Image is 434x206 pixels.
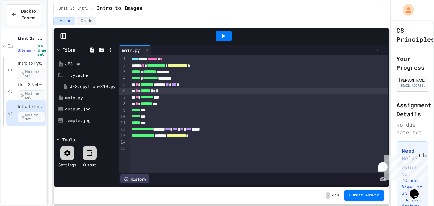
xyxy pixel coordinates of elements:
span: No time set [37,44,46,57]
button: Lesson [53,17,75,25]
span: Unit 2: Intro to Python [18,36,45,41]
div: [PERSON_NAME] [398,77,426,83]
span: Unit 2 Notes [18,82,45,88]
div: My Account [396,3,416,17]
div: Tools [62,136,75,143]
div: 4 [119,75,127,82]
div: 2 [119,62,127,69]
iframe: chat widget [407,181,428,200]
div: main.py [119,47,143,53]
span: No time set [18,112,45,122]
div: 1 [119,56,127,62]
div: __pycache__ [65,72,115,79]
div: temple.jpg [65,117,115,124]
span: Intro to Images [97,5,142,12]
span: • [34,48,35,53]
span: / [92,6,94,11]
div: History [120,174,149,183]
button: Submit Answer [344,190,384,201]
span: 3 items [18,48,31,53]
div: 10 [119,114,127,120]
div: Settings [58,162,76,167]
div: 11 [119,120,127,126]
span: Back to Teams [21,8,36,21]
div: 13 [119,133,127,139]
div: main.py [65,95,115,101]
span: Intro to Python Worksheet [18,61,45,66]
div: main.py [119,45,151,55]
button: Back to Teams [6,4,41,25]
div: 3 [119,69,127,75]
span: Intro to Images [18,104,45,110]
span: / [332,193,334,198]
span: - [326,192,330,199]
h2: Your Progress [397,54,428,72]
div: 6 [119,88,127,94]
button: Grade [77,17,96,25]
div: 9 [119,107,127,114]
div: Files [62,46,75,53]
div: [EMAIL_ADDRESS][DOMAIN_NAME] [398,83,426,88]
div: 15 [119,146,127,152]
div: Output [83,162,96,167]
span: Unit 2: Intro to Python [59,6,89,11]
h3: Need Help? [402,147,423,162]
span: No time set [18,69,45,79]
div: 14 [119,139,127,146]
span: 10 [335,193,339,198]
div: 5 [119,82,127,88]
div: output.jpg [65,106,115,112]
div: Chat with us now!Close [3,3,44,40]
div: 8 [119,101,127,107]
iframe: chat widget [381,153,428,180]
div: 7 [119,95,127,101]
h2: Assignment Details [397,101,428,118]
div: No due date set [397,121,428,136]
div: To enrich screen reader interactions, please activate Accessibility in Grammarly extension settings [130,55,388,173]
div: JES.cpython-310.pyc [70,83,115,90]
span: No time set [18,90,45,101]
div: JES.py [65,61,115,67]
span: Submit Answer [349,193,379,198]
div: 12 [119,126,127,133]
